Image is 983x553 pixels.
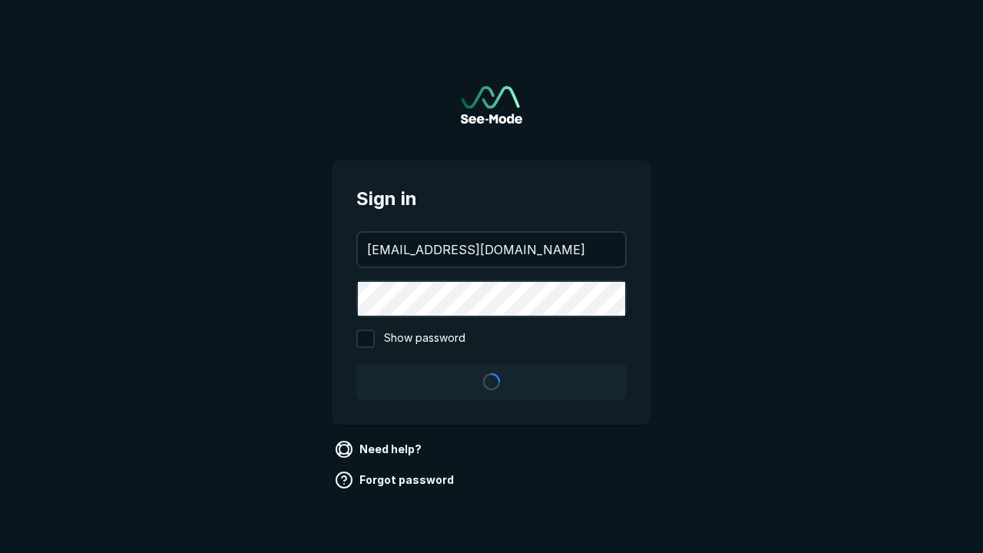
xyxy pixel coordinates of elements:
span: Sign in [356,185,627,213]
img: See-Mode Logo [461,86,522,124]
a: Forgot password [332,468,460,492]
input: your@email.com [358,233,625,267]
span: Show password [384,329,465,348]
a: Go to sign in [461,86,522,124]
a: Need help? [332,437,428,462]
